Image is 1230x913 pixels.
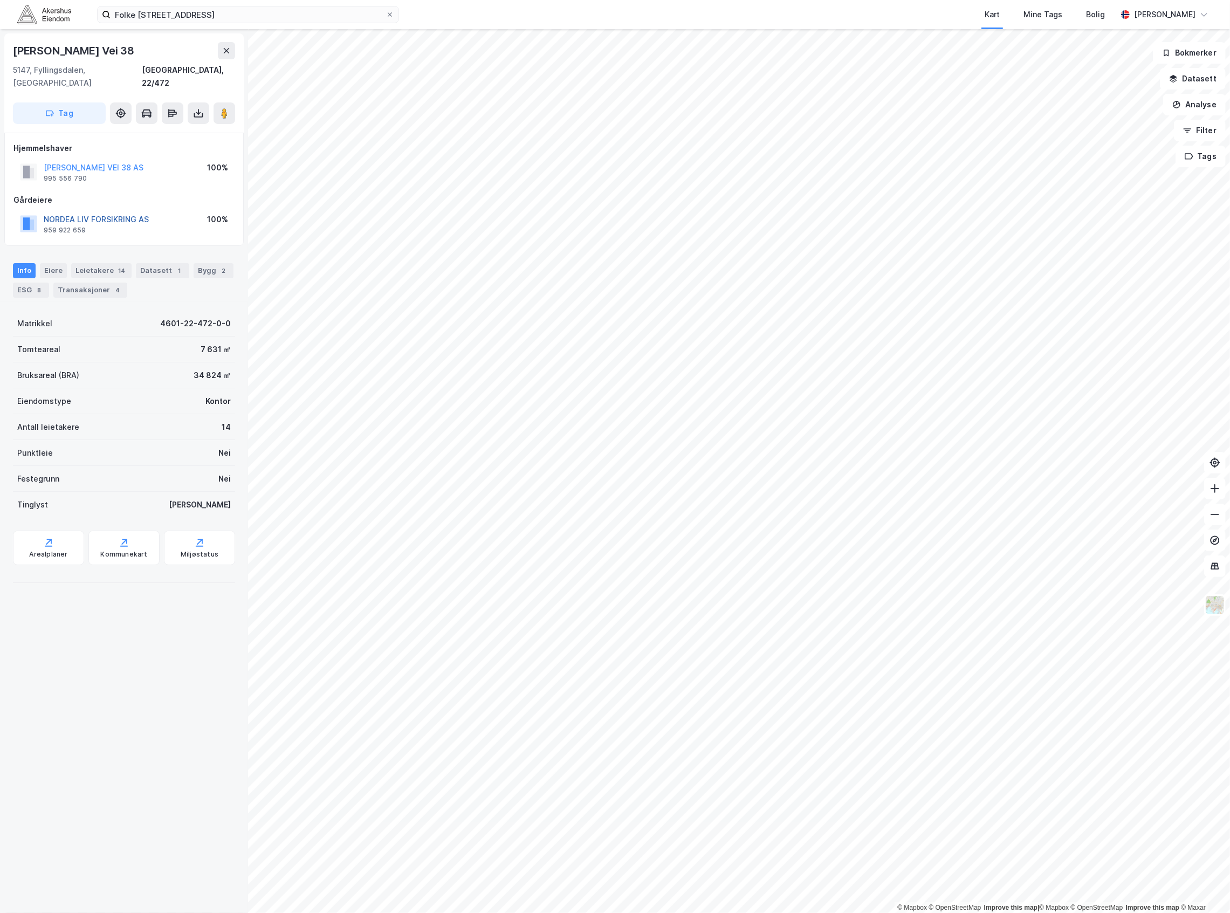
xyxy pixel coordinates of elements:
a: OpenStreetMap [1071,904,1123,911]
div: Kontrollprogram for chat [1176,861,1230,913]
div: Hjemmelshaver [13,142,235,155]
div: 2 [218,265,229,276]
div: 100% [207,161,228,174]
div: Mine Tags [1023,8,1062,21]
div: Kommunekart [100,550,147,559]
a: Mapbox [1039,904,1069,911]
div: [GEOGRAPHIC_DATA], 22/472 [142,64,235,90]
div: Eiendomstype [17,395,71,408]
div: Matrikkel [17,317,52,330]
button: Analyse [1163,94,1226,115]
div: Datasett [136,263,189,278]
div: Info [13,263,36,278]
a: Improve this map [984,904,1037,911]
div: Tinglyst [17,498,48,511]
div: Tomteareal [17,343,60,356]
div: Arealplaner [29,550,67,559]
a: OpenStreetMap [929,904,981,911]
div: 959 922 659 [44,226,86,235]
button: Datasett [1160,68,1226,90]
div: [PERSON_NAME] [1134,8,1195,21]
div: [PERSON_NAME] Vei 38 [13,42,136,59]
div: 4 [112,285,123,296]
div: Bolig [1086,8,1105,21]
button: Bokmerker [1153,42,1226,64]
div: 8 [34,285,45,296]
div: Festegrunn [17,472,59,485]
div: | [897,902,1206,913]
img: Z [1205,595,1225,615]
img: akershus-eiendom-logo.9091f326c980b4bce74ccdd9f866810c.svg [17,5,71,24]
div: Nei [218,472,231,485]
div: Transaksjoner [53,283,127,298]
div: Antall leietakere [17,421,79,434]
div: 34 824 ㎡ [194,369,231,382]
button: Tag [13,102,106,124]
a: Mapbox [897,904,927,911]
div: Kontor [205,395,231,408]
div: Kart [985,8,1000,21]
div: 100% [207,213,228,226]
input: Søk på adresse, matrikkel, gårdeiere, leietakere eller personer [111,6,386,23]
div: 14 [116,265,127,276]
div: 4601-22-472-0-0 [160,317,231,330]
iframe: Chat Widget [1176,861,1230,913]
div: 14 [222,421,231,434]
div: Leietakere [71,263,132,278]
div: 995 556 790 [44,174,87,183]
div: 1 [174,265,185,276]
div: Punktleie [17,447,53,459]
button: Filter [1174,120,1226,141]
button: Tags [1176,146,1226,167]
div: Bruksareal (BRA) [17,369,79,382]
div: Nei [218,447,231,459]
div: Eiere [40,263,67,278]
div: 5147, Fyllingsdalen, [GEOGRAPHIC_DATA] [13,64,142,90]
div: Bygg [194,263,233,278]
div: Miljøstatus [181,550,218,559]
div: ESG [13,283,49,298]
div: [PERSON_NAME] [169,498,231,511]
a: Improve this map [1126,904,1179,911]
div: 7 631 ㎡ [201,343,231,356]
div: Gårdeiere [13,194,235,207]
